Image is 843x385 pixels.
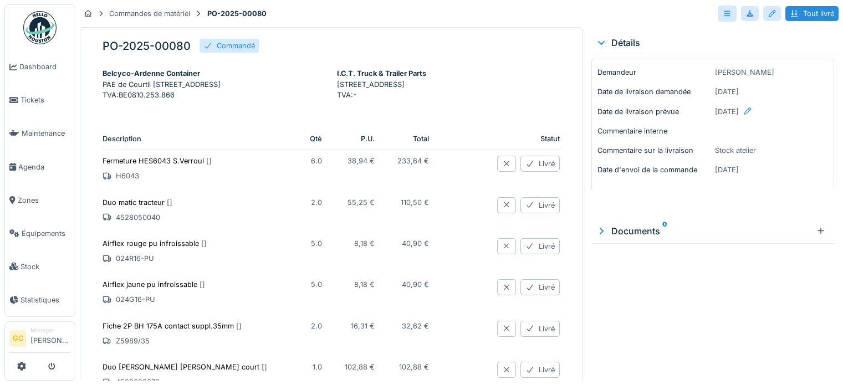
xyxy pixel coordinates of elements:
[785,6,839,21] div: Tout livré
[305,362,322,372] p: 1.0
[715,145,828,156] p: Stock atelier
[305,238,322,249] p: 5.0
[305,156,322,166] p: 6.0
[217,40,255,51] div: Commandé
[340,321,375,331] p: 16,31 €
[296,128,331,150] th: Qté
[21,261,70,272] span: Stock
[5,50,75,84] a: Dashboard
[305,279,322,290] p: 5.0
[5,84,75,117] a: Tickets
[18,162,70,172] span: Agenda
[596,224,812,238] div: Documents
[109,8,190,19] div: Commandes de matériel
[597,86,711,97] p: Date de livraison demandée
[520,321,560,337] div: Livré
[22,228,70,239] span: Équipements
[337,90,560,100] p: TVA : -
[103,321,287,331] p: Fiche 2P BH 175A contact suppl.35mm
[103,279,287,290] p: Airflex jaune pu infroissable
[103,362,287,372] p: Duo [PERSON_NAME] [PERSON_NAME] court
[103,39,191,53] h5: PO-2025-00080
[203,8,271,19] strong: PO-2025-00080
[597,67,711,78] p: Demandeur
[340,238,375,249] p: 8,18 €
[520,362,560,378] div: Livré
[305,321,322,331] p: 2.0
[597,145,711,156] p: Commentaire sur la livraison
[384,128,438,150] th: Total
[103,336,287,346] p: Z5989/35
[662,224,667,238] sup: 0
[5,250,75,283] a: Stock
[5,117,75,150] a: Maintenance
[715,67,828,78] p: [PERSON_NAME]
[21,95,70,105] span: Tickets
[19,61,70,72] span: Dashboard
[715,106,828,126] div: [DATE]
[206,157,212,165] span: [ ]
[715,86,828,97] p: [DATE]
[340,156,375,166] p: 38,94 €
[22,128,70,138] span: Maintenance
[520,279,560,295] div: Livré
[520,238,560,254] div: Livré
[305,197,322,208] p: 2.0
[103,68,326,79] div: Belcyco-Ardenne Container
[103,90,326,100] p: TVA : BE0810.253.866
[103,79,326,90] p: PAE de Courtil [STREET_ADDRESS]
[392,238,429,249] p: 40,90 €
[337,79,560,90] p: [STREET_ADDRESS]
[201,239,207,248] span: [ ]
[103,197,287,208] p: Duo matic tracteur
[392,279,429,290] p: 40,90 €
[340,279,375,290] p: 8,18 €
[5,183,75,217] a: Zones
[103,212,287,223] p: 4528050040
[331,128,384,150] th: P.U.
[392,197,429,208] p: 110,50 €
[462,128,560,150] th: Statut
[340,362,375,372] p: 102,88 €
[23,11,57,44] img: Badge_color-CXgf-gQk.svg
[103,238,287,249] p: Airflex rouge pu infroissable
[103,171,287,181] p: H6043
[337,68,560,79] div: I.C.T. Truck & Trailer Parts
[9,330,26,347] li: GC
[5,150,75,183] a: Agenda
[30,326,70,335] div: Manager
[167,198,172,207] span: [ ]
[103,294,287,305] p: 024G16-PU
[5,217,75,250] a: Équipements
[262,363,267,371] span: [ ]
[392,321,429,331] p: 32,62 €
[200,280,205,289] span: [ ]
[392,362,429,372] p: 102,88 €
[597,106,711,117] p: Date de livraison prévue
[5,283,75,316] a: Statistiques
[596,36,830,49] div: Détails
[715,165,828,175] p: [DATE]
[597,126,711,136] p: Commentaire interne
[392,156,429,166] p: 233,64 €
[103,128,296,150] th: Description
[103,156,287,166] p: Fermeture HES6043 S.Verroul
[21,295,70,305] span: Statistiques
[103,253,287,264] p: 024R16-PU
[340,197,375,208] p: 55,25 €
[520,156,560,172] div: Livré
[9,326,70,353] a: GC Manager[PERSON_NAME]
[597,165,711,175] p: Date d'envoi de la commande
[18,195,70,206] span: Zones
[520,197,560,213] div: Livré
[30,326,70,350] li: [PERSON_NAME]
[236,322,242,330] span: [ ]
